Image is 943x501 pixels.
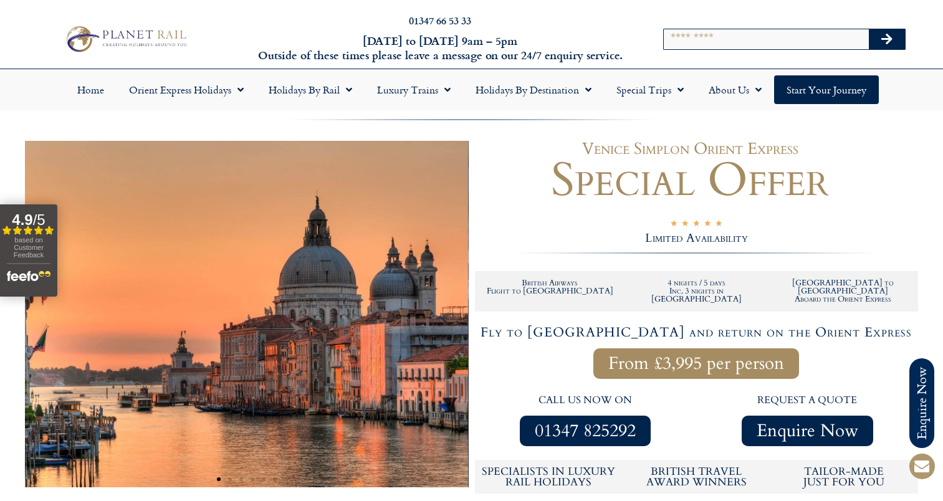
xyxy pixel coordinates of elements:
span: Enquire Now [757,423,858,439]
h6: Specialists in luxury rail holidays [481,466,616,487]
h2: 4 nights / 5 days Inc. 3 nights in [GEOGRAPHIC_DATA] [629,279,763,303]
a: 01347 825292 [520,416,651,446]
h1: Special Offer [475,157,906,204]
a: Holidays by Rail [256,75,365,104]
nav: Menu [6,75,937,104]
div: Slides [25,141,469,487]
a: About Us [696,75,774,104]
h2: [GEOGRAPHIC_DATA] to [GEOGRAPHIC_DATA] Aboard the Orient Express [776,279,910,303]
i: ★ [704,217,712,232]
h1: Venice Simplon Orient Express [475,141,906,157]
a: From £3,995 per person [593,348,799,379]
span: Go to slide 3 [239,477,243,481]
img: Planet Rail Train Holidays Logo [61,23,190,55]
p: request a quote [702,393,912,409]
span: 01347 825292 [535,423,636,439]
h6: [DATE] to [DATE] 9am – 5pm Outside of these times please leave a message on our 24/7 enquiry serv... [254,34,625,63]
a: Special Trips [604,75,696,104]
span: From £3,995 per person [608,356,784,371]
i: ★ [670,217,678,232]
h5: tailor-made just for you [777,466,912,487]
button: Search [869,29,905,49]
h2: British Airways Flight to [GEOGRAPHIC_DATA] [483,279,617,295]
span: Go to slide 5 [262,477,266,481]
span: Go to slide 2 [228,477,232,481]
a: Orient Express Holidays [117,75,256,104]
a: Luxury Trains [365,75,463,104]
div: 5/5 [670,216,723,232]
i: ★ [692,217,701,232]
a: Home [65,75,117,104]
i: ★ [715,217,723,232]
h4: Fly to [GEOGRAPHIC_DATA] and return on the Orient Express [477,326,917,339]
a: 01347 66 53 33 [409,13,471,27]
i: ★ [681,217,689,232]
h2: Limited Availability [475,232,919,244]
a: Start your Journey [774,75,879,104]
h5: British Travel Award winners [629,466,764,487]
span: Go to slide 1 [217,477,221,481]
span: Go to slide 6 [273,477,277,481]
span: Go to slide 4 [251,477,254,481]
a: Holidays by Destination [463,75,604,104]
div: 1 / 6 [25,141,468,487]
p: call us now on [481,393,691,409]
div: 2 / 6 [468,141,911,487]
a: Enquire Now [742,416,873,446]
